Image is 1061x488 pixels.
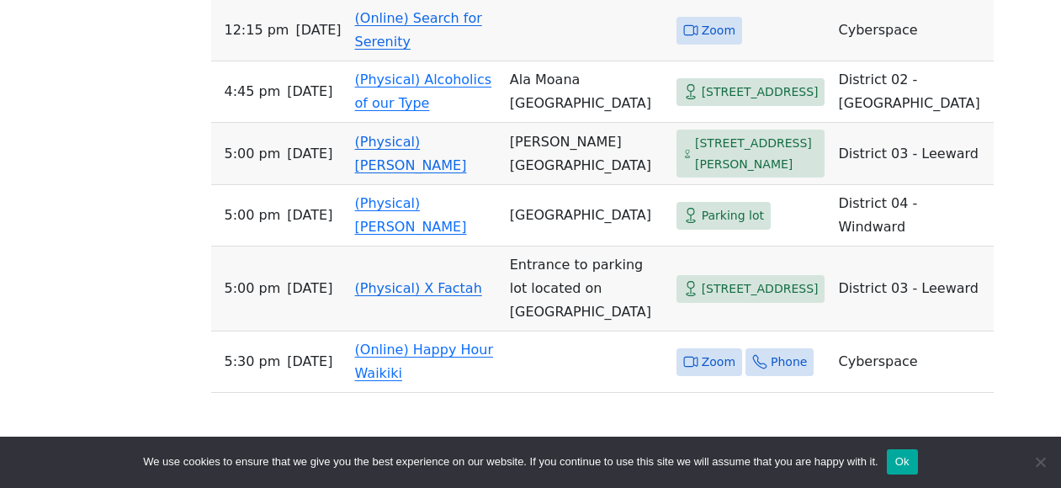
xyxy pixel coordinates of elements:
[225,80,281,103] span: 4:45 PM
[503,185,670,247] td: [GEOGRAPHIC_DATA]
[831,247,993,332] td: District 03 - Leeward
[702,82,819,103] span: [STREET_ADDRESS]
[287,350,332,374] span: [DATE]
[831,185,993,247] td: District 04 - Windward
[355,195,467,235] a: (Physical) [PERSON_NAME]
[831,332,993,393] td: Cyberspace
[225,277,281,300] span: 5:00 PM
[702,205,764,226] span: Parking lot
[503,123,670,185] td: [PERSON_NAME][GEOGRAPHIC_DATA]
[355,134,467,173] a: (Physical) [PERSON_NAME]
[771,352,807,373] span: Phone
[295,19,341,42] span: [DATE]
[225,142,281,166] span: 5:00 PM
[702,352,735,373] span: Zoom
[287,204,332,227] span: [DATE]
[355,10,482,50] a: (Online) Search for Serenity
[887,449,918,475] button: Ok
[355,342,493,381] a: (Online) Happy Hour Waikiki
[503,247,670,332] td: Entrance to parking lot located on [GEOGRAPHIC_DATA]
[225,350,281,374] span: 5:30 PM
[831,123,993,185] td: District 03 - Leeward
[225,204,281,227] span: 5:00 PM
[355,280,482,296] a: (Physical) X Factah
[287,277,332,300] span: [DATE]
[1032,454,1048,470] span: No
[702,20,735,41] span: Zoom
[503,61,670,123] td: Ala Moana [GEOGRAPHIC_DATA]
[143,454,878,470] span: We use cookies to ensure that we give you the best experience on our website. If you continue to ...
[225,19,289,42] span: 12:15 PM
[355,72,492,111] a: (Physical) Alcoholics of our Type
[287,80,332,103] span: [DATE]
[695,133,819,174] span: [STREET_ADDRESS][PERSON_NAME]
[831,61,993,123] td: District 02 - [GEOGRAPHIC_DATA]
[702,278,819,300] span: [STREET_ADDRESS]
[287,142,332,166] span: [DATE]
